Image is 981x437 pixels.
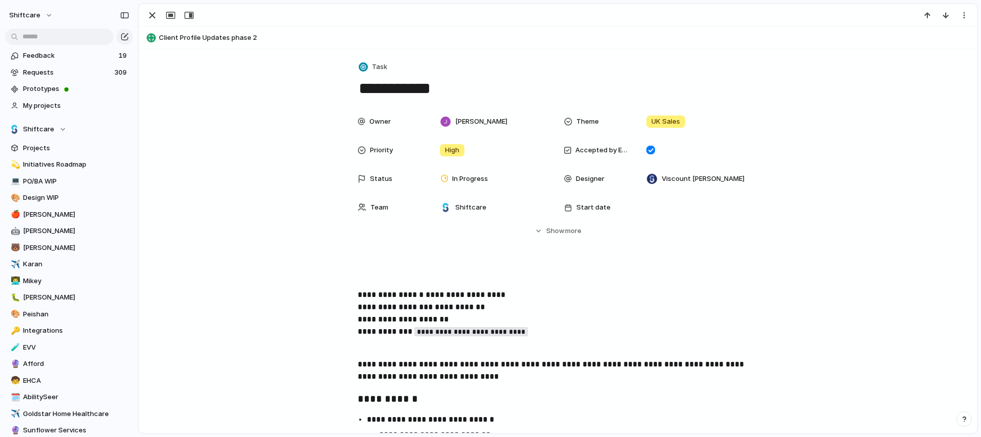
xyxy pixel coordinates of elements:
span: Designer [576,174,604,184]
div: 🧪 [11,341,18,353]
span: UK Sales [651,117,680,127]
span: [PERSON_NAME] [23,243,129,253]
div: ✈️ [11,408,18,420]
div: 💫 [11,159,18,171]
div: 🤖 [11,225,18,237]
div: ✈️Goldstar Home Healthcare [5,406,133,422]
button: 💻 [9,176,19,187]
span: Viscount [PERSON_NAME] [662,174,744,184]
a: 🎨Peishan [5,307,133,322]
a: 🔮Afford [5,356,133,372]
span: Goldstar Home Healthcare [23,409,129,419]
button: 💫 [9,159,19,170]
a: 💫Initiatives Roadmap [5,157,133,172]
div: 🗓️ [11,392,18,403]
button: 🔑 [9,326,19,336]
button: 🐛 [9,292,19,303]
button: 🔮 [9,359,19,369]
a: 👨‍💻Mikey [5,273,133,289]
span: Integrations [23,326,129,336]
a: 🧒EHCA [5,373,133,388]
span: Mikey [23,276,129,286]
span: Prototypes [23,84,129,94]
span: PO/BA WIP [23,176,129,187]
button: Client Profile Updates phase 2 [144,30,972,46]
a: 🎨Design WIP [5,190,133,205]
span: EHCA [23,376,129,386]
button: ✈️ [9,409,19,419]
span: Accepted by Engineering [575,145,629,155]
div: 🐛 [11,292,18,304]
button: Showmore [358,222,758,240]
div: 🎨 [11,308,18,320]
div: 🔮 [11,358,18,370]
span: Owner [369,117,391,127]
span: My projects [23,101,129,111]
span: [PERSON_NAME] [23,226,129,236]
button: 🍎 [9,210,19,220]
span: Priority [370,145,393,155]
span: Design WIP [23,193,129,203]
span: Feedback [23,51,115,61]
span: Client Profile Updates phase 2 [159,33,972,43]
div: 👨‍💻 [11,275,18,287]
a: 🍎[PERSON_NAME] [5,207,133,222]
span: Afford [23,359,129,369]
button: 🧒 [9,376,19,386]
a: ✈️Karan [5,257,133,272]
a: My projects [5,98,133,113]
div: 🧪EVV [5,340,133,355]
a: 🗓️AbilitySeer [5,389,133,405]
a: 🐻[PERSON_NAME] [5,240,133,256]
a: 💻PO/BA WIP [5,174,133,189]
span: [PERSON_NAME] [23,210,129,220]
button: 🔮 [9,425,19,435]
div: ✈️ [11,259,18,270]
span: Peishan [23,309,129,319]
a: 🔑Integrations [5,323,133,338]
a: 🐛[PERSON_NAME] [5,290,133,305]
button: Shiftcare [5,122,133,137]
div: 🧒 [11,375,18,386]
button: 🧪 [9,342,19,353]
a: Requests309 [5,65,133,80]
button: 🤖 [9,226,19,236]
a: Projects [5,141,133,156]
span: [PERSON_NAME] [23,292,129,303]
span: Theme [576,117,599,127]
span: Shiftcare [455,202,486,213]
a: Feedback19 [5,48,133,63]
span: shiftcare [9,10,40,20]
span: Team [370,202,388,213]
button: Task [357,60,390,75]
span: Projects [23,143,129,153]
div: 🔮 [11,425,18,436]
button: ✈️ [9,259,19,269]
span: [PERSON_NAME] [455,117,507,127]
span: Show [546,226,565,236]
span: Task [372,62,387,72]
span: 19 [119,51,129,61]
a: Prototypes [5,81,133,97]
span: 309 [114,67,129,78]
span: Requests [23,67,111,78]
button: 🗓️ [9,392,19,402]
a: 🤖[PERSON_NAME] [5,223,133,239]
span: High [445,145,459,155]
button: 🎨 [9,309,19,319]
span: In Progress [452,174,488,184]
span: Start date [576,202,611,213]
button: 🐻 [9,243,19,253]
